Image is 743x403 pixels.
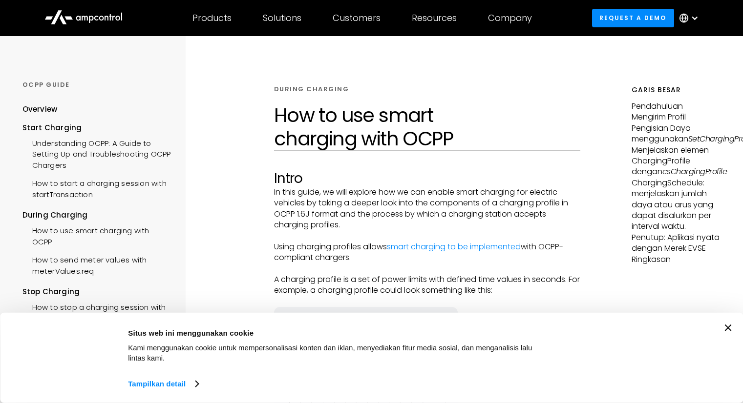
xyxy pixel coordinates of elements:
font: Oke [630,334,643,343]
p: ‍ [274,230,580,241]
a: How to use smart charging with OCPP [22,221,171,250]
button: Oke [567,324,706,353]
div: Solutions [263,13,301,23]
font: Situs web ini menggunakan cookie [128,328,254,337]
font: Menjelaskan elemen ChargingProfile dengan [632,144,709,178]
a: Request a demo [592,9,674,27]
font: Tampilkan detail [128,380,186,388]
a: How to stop a charging session with stopTransaction [22,297,171,326]
div: Customers [333,13,381,23]
font: Pendahuluan [632,101,683,112]
font: ChargingSchedule: menjelaskan jumlah daya atau arus yang dapat disalurkan per interval waktu. [632,177,713,232]
a: How to start a charging session with startTransaction [22,173,171,202]
p: ‍ [274,263,580,274]
font: Mengirim Profil Pengisian Daya menggunakan [632,111,691,144]
h2: Intro [274,170,580,187]
font: Penutup: Aplikasi nyata dengan Merek EVSE [632,232,720,254]
a: Understanding OCPP: A Guide to Setting Up and Troubleshooting OCPP Chargers [22,133,171,173]
div: During Charging [22,210,171,221]
a: How to send meter values with meterValues.req [22,250,171,279]
font: Garis besar [632,85,681,95]
div: Company [488,13,532,23]
div: DURING CHARGING [274,85,349,94]
div: OCPP GUIDE [22,81,171,89]
p: A charging profile is a set of power limits with defined time values in seconds. For example, a c... [274,274,580,296]
div: Resources [412,13,457,23]
a: Tampilkan detail [128,377,198,391]
button: Tutup spanduk [724,324,731,331]
div: Products [192,13,232,23]
p: Using charging profiles allows with OCPP-compliant chargers. [274,242,580,263]
p: In this guide, we will explore how we can enable smart charging for electric vehicles by taking a... [274,187,580,231]
a: Overview [22,104,58,122]
div: Stop Charging [22,286,171,297]
font: csChargingProfile [662,166,727,177]
font: Ringkasan [632,254,671,265]
font: Kami menggunakan cookie untuk mempersonalisasi konten dan iklan, menyediakan fitur media sosial, ... [128,343,532,362]
div: Start Charging [22,122,171,133]
a: smart charging to be implemented [387,241,521,252]
div: Overview [22,104,58,115]
h1: How to use smart charging with OCPP [274,103,580,150]
p: ‍ [274,296,580,307]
